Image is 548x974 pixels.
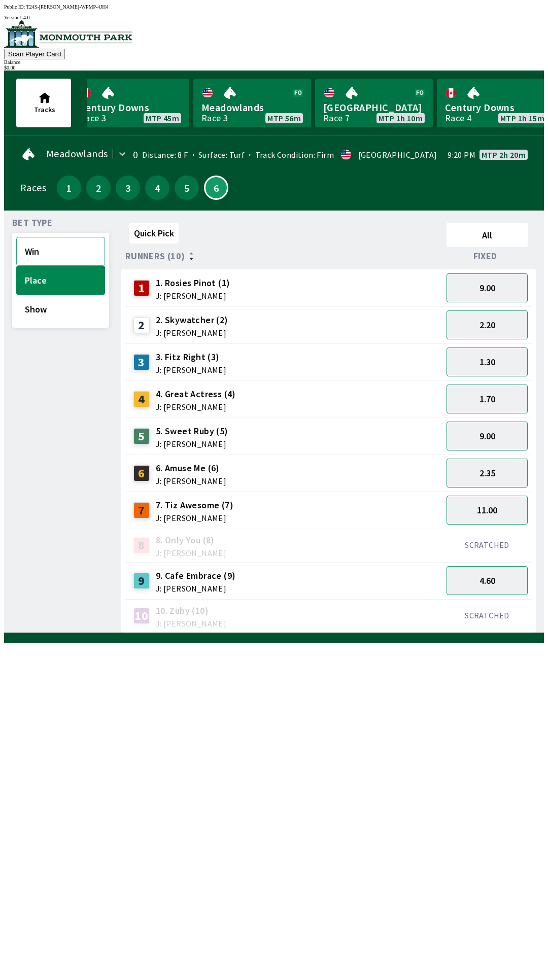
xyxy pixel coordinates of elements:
[482,151,526,159] span: MTP 2h 20m
[125,252,185,260] span: Runners (10)
[204,176,228,200] button: 6
[477,504,497,516] span: 11.00
[57,176,81,200] button: 1
[156,314,228,327] span: 2. Skywatcher (2)
[134,227,174,239] span: Quick Pick
[451,229,523,241] span: All
[447,385,528,413] button: 1.70
[156,477,226,485] span: J: [PERSON_NAME]
[156,604,226,617] span: 10. Zuby (10)
[4,4,544,10] div: Public ID:
[4,49,65,59] button: Scan Player Card
[379,114,423,122] span: MTP 1h 10m
[447,540,528,550] div: SCRATCHED
[4,59,544,65] div: Balance
[20,184,46,192] div: Races
[208,185,225,190] span: 6
[80,114,106,122] div: Race 3
[133,317,150,333] div: 2
[148,184,167,191] span: 4
[323,101,425,114] span: [GEOGRAPHIC_DATA]
[156,276,230,290] span: 1. Rosies Pinot (1)
[72,79,189,127] a: Century DownsRace 3MTP 45m
[25,274,96,286] span: Place
[156,329,228,337] span: J: [PERSON_NAME]
[34,105,55,114] span: Tracks
[156,403,236,411] span: J: [PERSON_NAME]
[156,499,233,512] span: 7. Tiz Awesome (7)
[500,114,544,122] span: MTP 1h 15m
[479,282,495,294] span: 9.00
[448,151,475,159] span: 9:20 PM
[133,428,150,444] div: 5
[188,150,245,160] span: Surface: Turf
[133,354,150,370] div: 3
[156,549,226,557] span: J: [PERSON_NAME]
[479,575,495,586] span: 4.60
[445,101,546,114] span: Century Downs
[447,223,528,247] button: All
[445,114,471,122] div: Race 4
[175,176,199,200] button: 5
[201,114,228,122] div: Race 3
[447,310,528,339] button: 2.20
[4,65,544,71] div: $ 0.00
[156,534,226,547] span: 8. Only You (8)
[156,514,233,522] span: J: [PERSON_NAME]
[447,496,528,525] button: 11.00
[447,566,528,595] button: 4.60
[479,356,495,368] span: 1.30
[133,537,150,553] div: 8
[479,430,495,442] span: 9.00
[447,459,528,488] button: 2.35
[156,619,226,628] span: J: [PERSON_NAME]
[156,440,228,448] span: J: [PERSON_NAME]
[46,150,108,158] span: Meadowlands
[358,151,437,159] div: [GEOGRAPHIC_DATA]
[16,79,71,127] button: Tracks
[201,101,303,114] span: Meadowlands
[16,237,105,266] button: Win
[447,422,528,450] button: 9.00
[132,151,138,159] div: 0
[133,608,150,624] div: 10
[129,223,179,243] button: Quick Pick
[156,425,228,438] span: 5. Sweet Ruby (5)
[118,184,138,191] span: 3
[479,319,495,331] span: 2.20
[156,388,236,401] span: 4. Great Actress (4)
[156,462,226,475] span: 6. Amuse Me (6)
[156,292,230,300] span: J: [PERSON_NAME]
[16,295,105,324] button: Show
[25,303,96,315] span: Show
[473,252,497,260] span: Fixed
[133,391,150,407] div: 4
[146,114,179,122] span: MTP 45m
[12,219,52,227] span: Bet Type
[177,184,196,191] span: 5
[80,101,181,114] span: Century Downs
[442,251,532,261] div: Fixed
[116,176,140,200] button: 3
[447,347,528,376] button: 1.30
[89,184,108,191] span: 2
[86,176,111,200] button: 2
[156,366,226,374] span: J: [PERSON_NAME]
[4,20,132,48] img: venue logo
[315,79,433,127] a: [GEOGRAPHIC_DATA]Race 7MTP 1h 10m
[145,176,169,200] button: 4
[267,114,301,122] span: MTP 56m
[59,184,79,191] span: 1
[156,584,236,593] span: J: [PERSON_NAME]
[245,150,334,160] span: Track Condition: Firm
[156,351,226,364] span: 3. Fitz Right (3)
[479,467,495,479] span: 2.35
[26,4,109,10] span: T24S-[PERSON_NAME]-WPMP-4JH4
[133,573,150,589] div: 9
[133,465,150,481] div: 6
[156,569,236,582] span: 9. Cafe Embrace (9)
[4,15,544,20] div: Version 1.4.0
[447,610,528,620] div: SCRATCHED
[323,114,350,122] div: Race 7
[133,280,150,296] div: 1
